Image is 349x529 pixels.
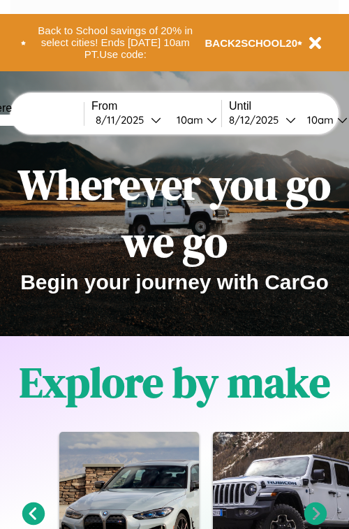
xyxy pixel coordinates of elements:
div: 10am [300,113,337,126]
button: 8/11/2025 [91,113,165,127]
b: BACK2SCHOOL20 [205,37,298,49]
div: 10am [170,113,207,126]
button: 10am [165,113,221,127]
label: From [91,100,221,113]
div: 8 / 11 / 2025 [96,113,151,126]
h1: Explore by make [20,354,330,411]
button: Back to School savings of 20% in select cities! Ends [DATE] 10am PT.Use code: [26,21,205,64]
div: 8 / 12 / 2025 [229,113,285,126]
